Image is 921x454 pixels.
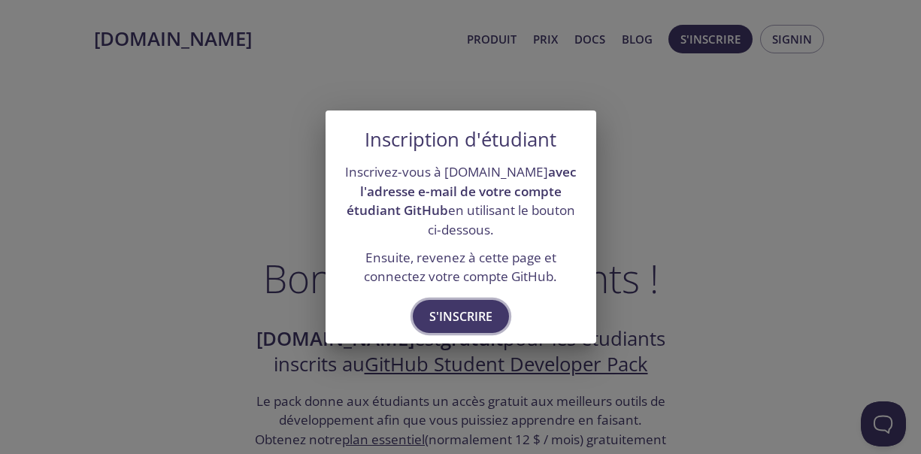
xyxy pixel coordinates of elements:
h5: Inscription d'étudiant [365,129,556,151]
strong: avec l'adresse e-mail de votre compte étudiant GitHub [347,163,577,219]
p: Inscrivez-vous à [DOMAIN_NAME] en utilisant le bouton ci-dessous. [344,162,578,240]
button: S'inscrire [413,300,509,333]
p: Ensuite, revenez à cette page et connectez votre compte GitHub. [344,248,578,286]
span: S'inscrire [429,306,492,327]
